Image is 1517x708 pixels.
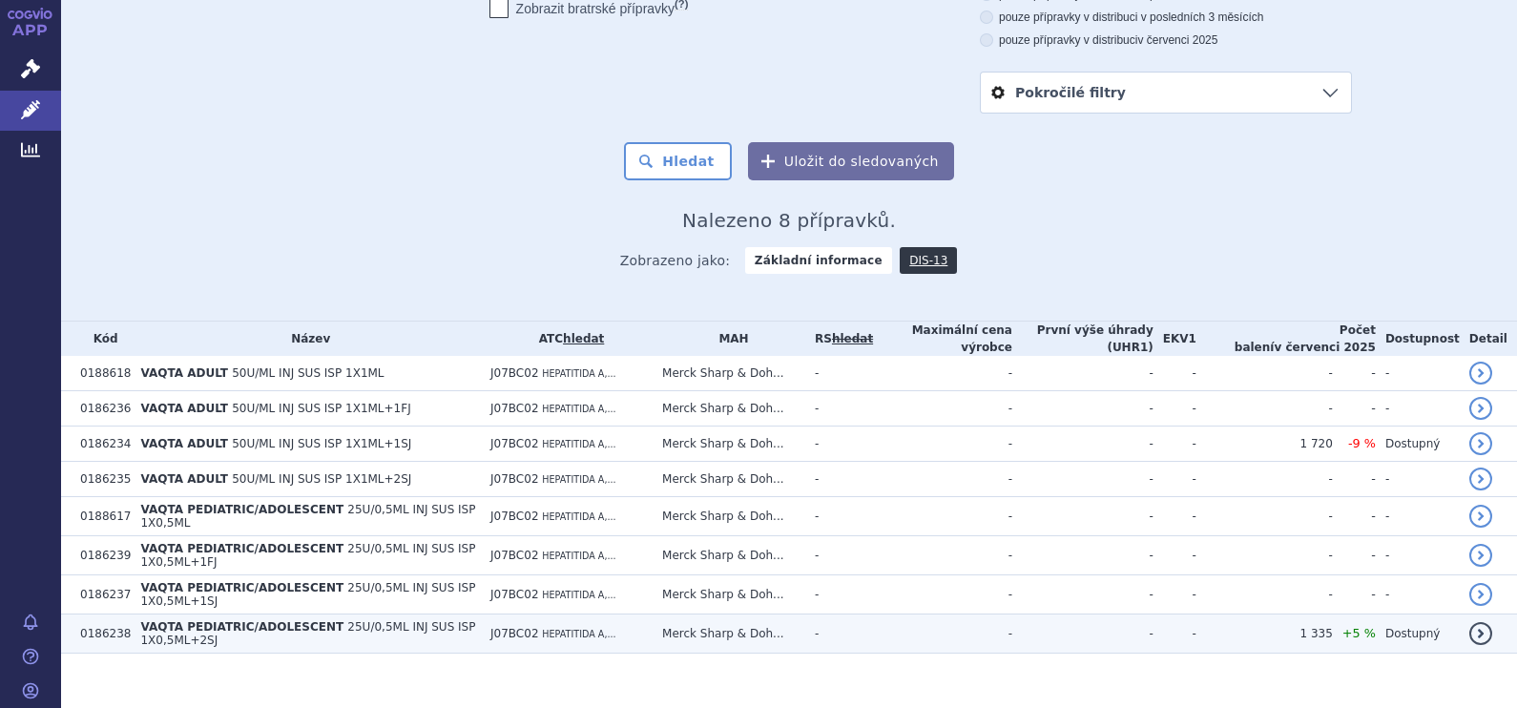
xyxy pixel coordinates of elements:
[490,366,538,380] span: J07BC02
[71,536,131,575] td: 0186239
[653,356,805,391] td: Merck Sharp & Doh...
[542,404,615,414] span: HEPATITIDA A,...
[1469,505,1492,528] a: detail
[1153,497,1196,536] td: -
[71,356,131,391] td: 0188618
[140,472,228,486] span: VAQTA ADULT
[873,391,1012,427] td: -
[140,542,343,555] span: VAQTA PEDIATRIC/ADOLESCENT
[1012,575,1153,614] td: -
[873,462,1012,497] td: -
[1333,536,1376,575] td: -
[1333,462,1376,497] td: -
[71,462,131,497] td: 0186235
[1153,391,1196,427] td: -
[1196,427,1333,462] td: 1 720
[490,437,538,450] span: J07BC02
[1469,362,1492,385] a: detail
[1333,497,1376,536] td: -
[1376,322,1460,356] th: Dostupnost
[1153,462,1196,497] td: -
[1333,356,1376,391] td: -
[980,10,1352,25] label: pouze přípravky v distribuci v posledních 3 měsících
[1196,462,1333,497] td: -
[71,427,131,462] td: 0186234
[542,629,615,639] span: HEPATITIDA A,...
[873,427,1012,462] td: -
[140,503,475,530] span: 25U/0,5ML INJ SUS ISP 1X0,5ML
[805,497,873,536] td: -
[1376,462,1460,497] td: -
[832,332,873,345] a: vyhledávání neobsahuje žádnou platnou referenční skupinu
[71,497,131,536] td: 0188617
[140,366,228,380] span: VAQTA ADULT
[1012,536,1153,575] td: -
[481,322,653,356] th: ATC
[745,247,892,274] strong: Základní informace
[490,510,538,523] span: J07BC02
[620,247,731,274] span: Zobrazeno jako:
[71,575,131,614] td: 0186237
[653,391,805,427] td: Merck Sharp & Doh...
[1376,356,1460,391] td: -
[1376,536,1460,575] td: -
[1376,575,1460,614] td: -
[490,588,538,601] span: J07BC02
[1469,397,1492,420] a: detail
[1376,614,1460,654] td: Dostupný
[542,551,615,561] span: HEPATITIDA A,...
[140,620,475,647] span: 25U/0,5ML INJ SUS ISP 1X0,5ML+2SJ
[1153,536,1196,575] td: -
[805,575,873,614] td: -
[1012,497,1153,536] td: -
[1012,356,1153,391] td: -
[1469,468,1492,490] a: detail
[232,366,384,380] span: 50U/ML INJ SUS ISP 1X1ML
[1333,575,1376,614] td: -
[805,614,873,654] td: -
[490,549,538,562] span: J07BC02
[653,536,805,575] td: Merck Sharp & Doh...
[1469,583,1492,606] a: detail
[805,356,873,391] td: -
[131,322,481,356] th: Název
[748,142,954,180] button: Uložit do sledovaných
[873,497,1012,536] td: -
[900,247,957,274] a: DIS-13
[1153,427,1196,462] td: -
[873,322,1012,356] th: Maximální cena výrobce
[1137,33,1217,47] span: v červenci 2025
[653,462,805,497] td: Merck Sharp & Doh...
[1153,614,1196,654] td: -
[1460,322,1517,356] th: Detail
[490,627,538,640] span: J07BC02
[1196,391,1333,427] td: -
[805,391,873,427] td: -
[563,332,604,345] a: hledat
[542,511,615,522] span: HEPATITIDA A,...
[805,322,873,356] th: RS
[1196,497,1333,536] td: -
[1376,497,1460,536] td: -
[542,474,615,485] span: HEPATITIDA A,...
[653,427,805,462] td: Merck Sharp & Doh...
[140,542,475,569] span: 25U/0,5ML INJ SUS ISP 1X0,5ML+1FJ
[542,368,615,379] span: HEPATITIDA A,...
[490,472,538,486] span: J07BC02
[1012,462,1153,497] td: -
[232,472,411,486] span: 50U/ML INJ SUS ISP 1X1ML+2SJ
[1196,614,1333,654] td: 1 335
[653,575,805,614] td: Merck Sharp & Doh...
[140,437,228,450] span: VAQTA ADULT
[1012,391,1153,427] td: -
[542,439,615,449] span: HEPATITIDA A,...
[140,620,343,634] span: VAQTA PEDIATRIC/ADOLESCENT
[1153,575,1196,614] td: -
[1376,391,1460,427] td: -
[1012,322,1153,356] th: První výše úhrady (UHR1)
[682,209,896,232] span: Nalezeno 8 přípravků.
[1469,544,1492,567] a: detail
[71,322,131,356] th: Kód
[805,427,873,462] td: -
[1196,356,1333,391] td: -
